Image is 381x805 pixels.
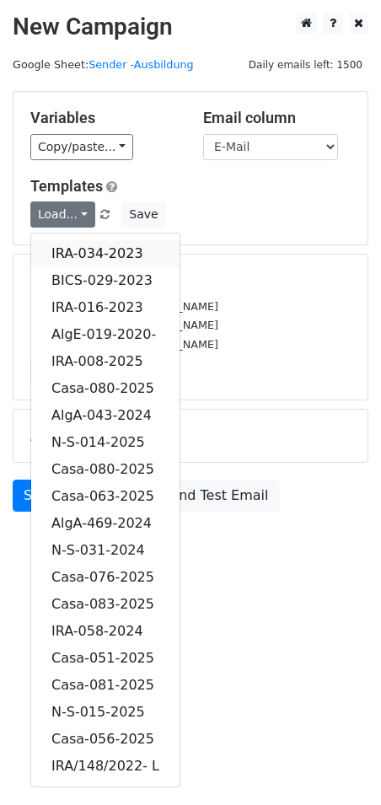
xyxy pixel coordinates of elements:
button: Save [121,201,165,228]
a: Casa-083-2025 [31,591,180,618]
a: Casa-080-2025 [31,456,180,483]
a: Copy/paste... [30,134,133,160]
a: Daily emails left: 1500 [243,58,368,71]
a: Casa-056-2025 [31,726,180,753]
a: Send Test Email [151,480,279,512]
a: AlgA-469-2024 [31,510,180,537]
a: Casa-051-2025 [31,645,180,672]
h5: Variables [30,109,178,127]
a: N-S-015-2025 [31,699,180,726]
h5: Email column [203,109,351,127]
a: Casa-063-2025 [31,483,180,510]
a: BICS-029-2023 [31,267,180,294]
h2: New Campaign [13,13,368,41]
span: Daily emails left: 1500 [243,56,368,74]
a: Casa-081-2025 [31,672,180,699]
a: AlgA-043-2024 [31,402,180,429]
small: Google Sheet: [13,58,194,71]
small: [EMAIL_ADDRESS][DOMAIN_NAME] [30,300,218,313]
small: [EMAIL_ADDRESS][DOMAIN_NAME] [30,319,218,331]
a: Casa-080-2025 [31,375,180,402]
a: AlgE-019-2020- [31,321,180,348]
small: [EMAIL_ADDRESS][DOMAIN_NAME] [30,338,218,351]
a: IRA/148/2022- L [31,753,180,780]
h5: Advanced [30,427,351,445]
h5: 1494 Recipients [30,271,351,290]
a: IRA-034-2023 [31,240,180,267]
a: Send [13,480,68,512]
a: Load... [30,201,95,228]
a: IRA-016-2023 [31,294,180,321]
a: IRA-058-2024 [31,618,180,645]
a: N-S-014-2025 [31,429,180,456]
a: IRA-008-2025 [31,348,180,375]
a: Casa-076-2025 [31,564,180,591]
a: Sender -Ausbildung [89,58,194,71]
div: Chat-Widget [297,724,381,805]
a: Templates [30,177,103,195]
a: N-S-031-2024 [31,537,180,564]
iframe: Chat Widget [297,724,381,805]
